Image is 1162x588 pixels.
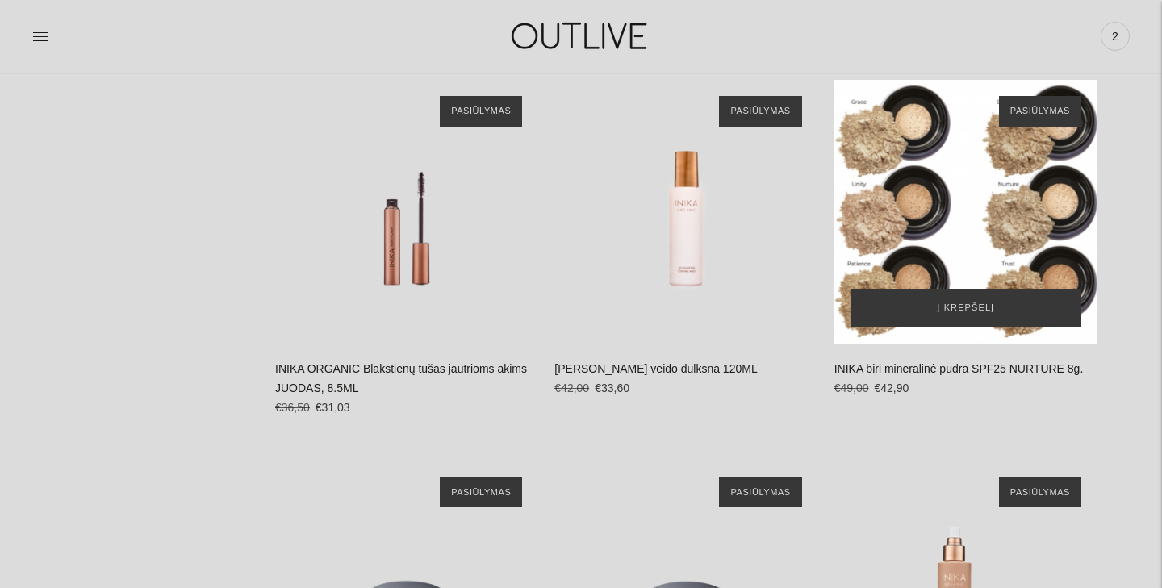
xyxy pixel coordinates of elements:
s: €42,00 [554,382,589,394]
a: INIKA biri mineralinė pudra SPF25 NURTURE 8g. [834,80,1097,343]
a: INIKA ORGANIC Blakstienų tušas jautrioms akims JUODAS, 8.5ML [275,80,538,343]
a: 2 [1101,19,1130,54]
s: €49,00 [834,382,869,394]
s: €36,50 [275,401,310,414]
span: 2 [1104,25,1126,48]
a: INIKA ORGANIC Blakstienų tušas jautrioms akims JUODAS, 8.5ML [275,362,527,394]
a: INIKA Drėkinanti veido dulksna 120ML [554,80,817,343]
span: €42,90 [874,382,909,394]
a: INIKA biri mineralinė pudra SPF25 NURTURE 8g. [834,362,1084,375]
a: [PERSON_NAME] veido dulksna 120ML [554,362,757,375]
button: Į krepšelį [851,289,1081,327]
span: Į krepšelį [937,300,994,316]
img: OUTLIVE [480,8,682,64]
span: €31,03 [316,401,350,414]
span: €33,60 [595,382,629,394]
